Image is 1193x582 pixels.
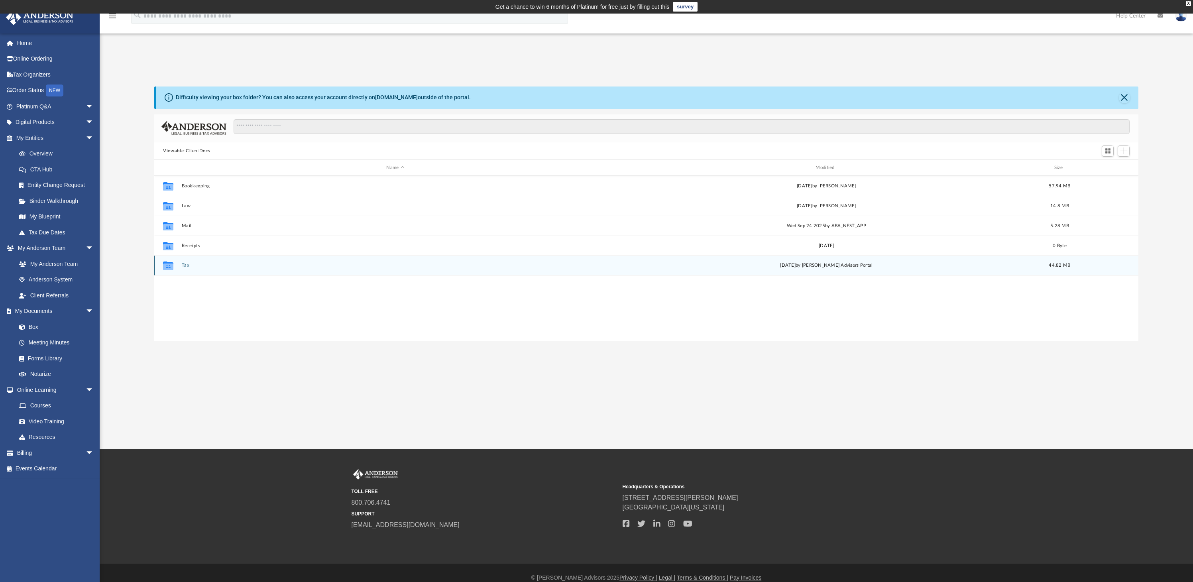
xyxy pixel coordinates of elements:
[613,242,1040,250] div: [DATE]
[1050,224,1069,228] span: 5.28 MB
[182,263,609,268] button: Tax
[6,445,106,461] a: Billingarrow_drop_down
[613,262,1040,269] div: [DATE] by [PERSON_NAME] Advisors Portal
[1079,164,1135,171] div: id
[46,85,63,96] div: NEW
[673,2,698,12] a: survey
[182,223,609,228] button: Mail
[163,147,210,155] button: Viewable-ClientDocs
[11,209,102,225] a: My Blueprint
[6,130,106,146] a: My Entitiesarrow_drop_down
[11,272,102,288] a: Anderson System
[11,193,106,209] a: Binder Walkthrough
[11,224,106,240] a: Tax Due Dates
[11,146,106,162] a: Overview
[352,488,617,495] small: TOLL FREE
[619,574,657,581] a: Privacy Policy |
[181,164,609,171] div: Name
[623,483,888,490] small: Headquarters & Operations
[11,161,106,177] a: CTA Hub
[1118,145,1130,157] button: Add
[176,93,471,102] div: Difficulty viewing your box folder? You can also access your account directly on outside of the p...
[11,429,102,445] a: Resources
[108,15,117,21] a: menu
[86,98,102,115] span: arrow_drop_down
[108,11,117,21] i: menu
[86,130,102,146] span: arrow_drop_down
[1102,145,1114,157] button: Switch to Grid View
[1049,263,1071,267] span: 44.82 MB
[86,240,102,257] span: arrow_drop_down
[1050,204,1069,208] span: 14.8 MB
[11,256,98,272] a: My Anderson Team
[11,366,102,382] a: Notarize
[730,574,761,581] a: Pay Invoices
[613,164,1040,171] div: Modified
[375,94,418,100] a: [DOMAIN_NAME]
[234,119,1130,134] input: Search files and folders
[86,445,102,461] span: arrow_drop_down
[623,504,725,511] a: [GEOGRAPHIC_DATA][US_STATE]
[11,335,102,351] a: Meeting Minutes
[86,303,102,320] span: arrow_drop_down
[86,114,102,131] span: arrow_drop_down
[6,83,106,99] a: Order StatusNEW
[1044,164,1076,171] div: Size
[623,494,738,501] a: [STREET_ADDRESS][PERSON_NAME]
[1053,244,1067,248] span: 0 Byte
[1119,92,1130,103] button: Close
[6,114,106,130] a: Digital Productsarrow_drop_down
[6,51,106,67] a: Online Ordering
[1175,10,1187,22] img: User Pic
[154,176,1138,341] div: grid
[11,177,106,193] a: Entity Change Request
[158,164,178,171] div: id
[133,11,142,20] i: search
[613,183,1040,190] div: [DATE] by [PERSON_NAME]
[6,382,102,398] a: Online Learningarrow_drop_down
[1186,1,1191,6] div: close
[6,461,106,477] a: Events Calendar
[11,287,102,303] a: Client Referrals
[11,398,102,414] a: Courses
[182,243,609,248] button: Receipts
[86,382,102,398] span: arrow_drop_down
[677,574,728,581] a: Terms & Conditions |
[352,499,391,506] a: 800.706.4741
[352,469,399,480] img: Anderson Advisors Platinum Portal
[495,2,670,12] div: Get a chance to win 6 months of Platinum for free just by filling out this
[1049,184,1071,188] span: 57.94 MB
[6,67,106,83] a: Tax Organizers
[613,203,1040,210] div: [DATE] by [PERSON_NAME]
[352,510,617,517] small: SUPPORT
[4,10,76,25] img: Anderson Advisors Platinum Portal
[613,222,1040,230] div: Wed Sep 24 2025 by ABA_NEST_APP
[6,303,102,319] a: My Documentsarrow_drop_down
[182,183,609,189] button: Bookkeeping
[659,574,676,581] a: Legal |
[352,521,460,528] a: [EMAIL_ADDRESS][DOMAIN_NAME]
[11,350,98,366] a: Forms Library
[11,319,98,335] a: Box
[6,240,102,256] a: My Anderson Teamarrow_drop_down
[6,35,106,51] a: Home
[182,203,609,208] button: Law
[6,98,106,114] a: Platinum Q&Aarrow_drop_down
[11,413,98,429] a: Video Training
[100,574,1193,582] div: © [PERSON_NAME] Advisors 2025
